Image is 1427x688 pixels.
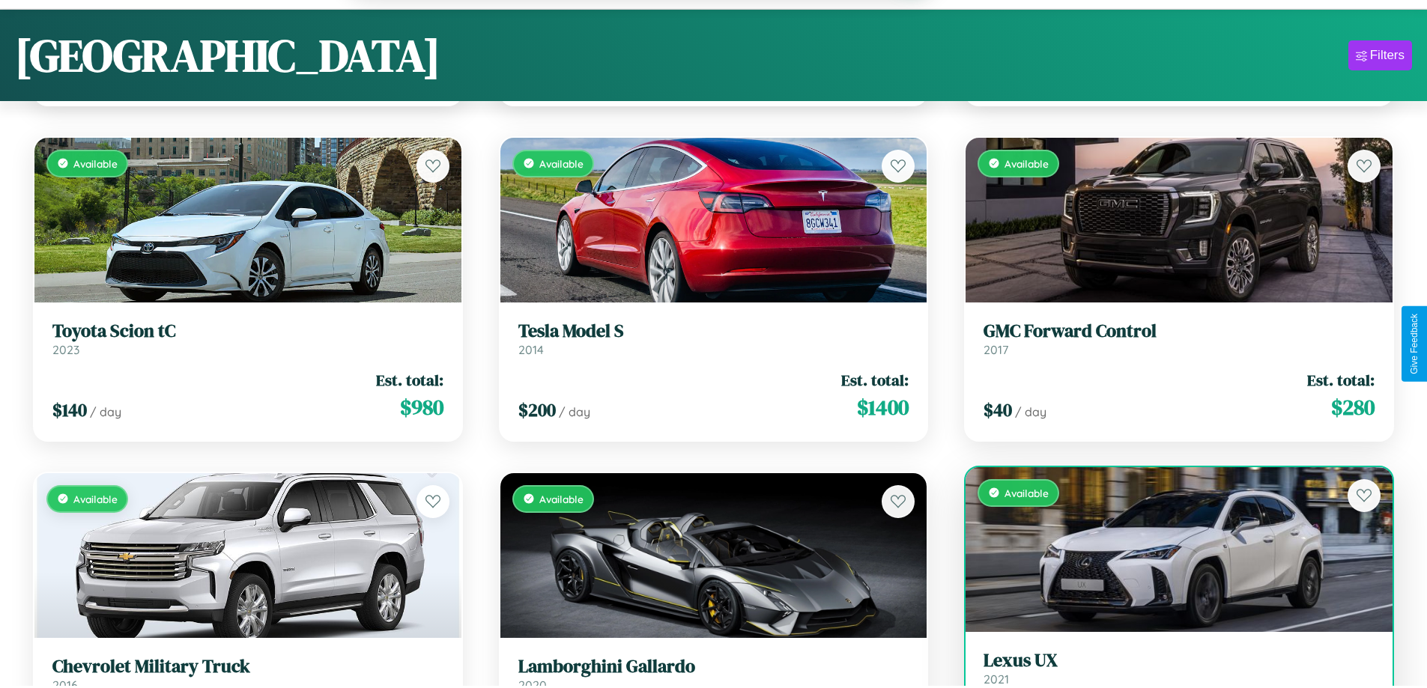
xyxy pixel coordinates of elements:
[984,320,1375,342] h3: GMC Forward Control
[984,320,1375,357] a: GMC Forward Control2017
[52,320,443,357] a: Toyota Scion tC2023
[400,392,443,422] span: $ 980
[52,656,443,678] h3: Chevrolet Military Truck
[518,320,909,357] a: Tesla Model S2014
[1348,40,1412,70] button: Filters
[15,25,440,86] h1: [GEOGRAPHIC_DATA]
[1409,314,1420,374] div: Give Feedback
[984,672,1009,687] span: 2021
[73,157,118,170] span: Available
[1005,157,1049,170] span: Available
[518,398,556,422] span: $ 200
[857,392,909,422] span: $ 1400
[559,404,590,419] span: / day
[1307,369,1375,391] span: Est. total:
[841,369,909,391] span: Est. total:
[376,369,443,391] span: Est. total:
[539,493,584,505] span: Available
[984,650,1375,672] h3: Lexus UX
[73,493,118,505] span: Available
[52,342,79,357] span: 2023
[52,320,443,342] h3: Toyota Scion tC
[984,398,1012,422] span: $ 40
[1331,392,1375,422] span: $ 280
[518,656,909,678] h3: Lamborghini Gallardo
[518,342,544,357] span: 2014
[52,398,87,422] span: $ 140
[1370,48,1405,63] div: Filters
[518,320,909,342] h3: Tesla Model S
[984,650,1375,687] a: Lexus UX2021
[90,404,121,419] span: / day
[1005,487,1049,499] span: Available
[984,342,1008,357] span: 2017
[539,157,584,170] span: Available
[1015,404,1046,419] span: / day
